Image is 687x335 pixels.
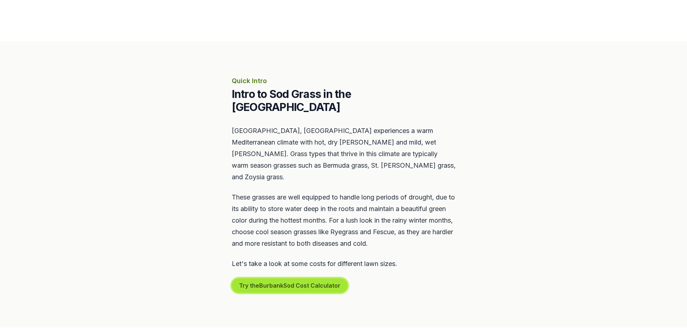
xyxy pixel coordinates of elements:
[232,125,456,183] p: [GEOGRAPHIC_DATA], [GEOGRAPHIC_DATA] experiences a warm Mediterranean climate with hot, dry [PERS...
[232,258,456,270] p: Let's take a look at some costs for different lawn sizes.
[232,76,456,86] p: Quick Intro
[232,278,348,293] button: Try theBurbankSod Cost Calculator
[232,87,456,113] h2: Intro to Sod Grass in the [GEOGRAPHIC_DATA]
[232,192,456,249] p: These grasses are well equipped to handle long periods of drought, due to its ability to store wa...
